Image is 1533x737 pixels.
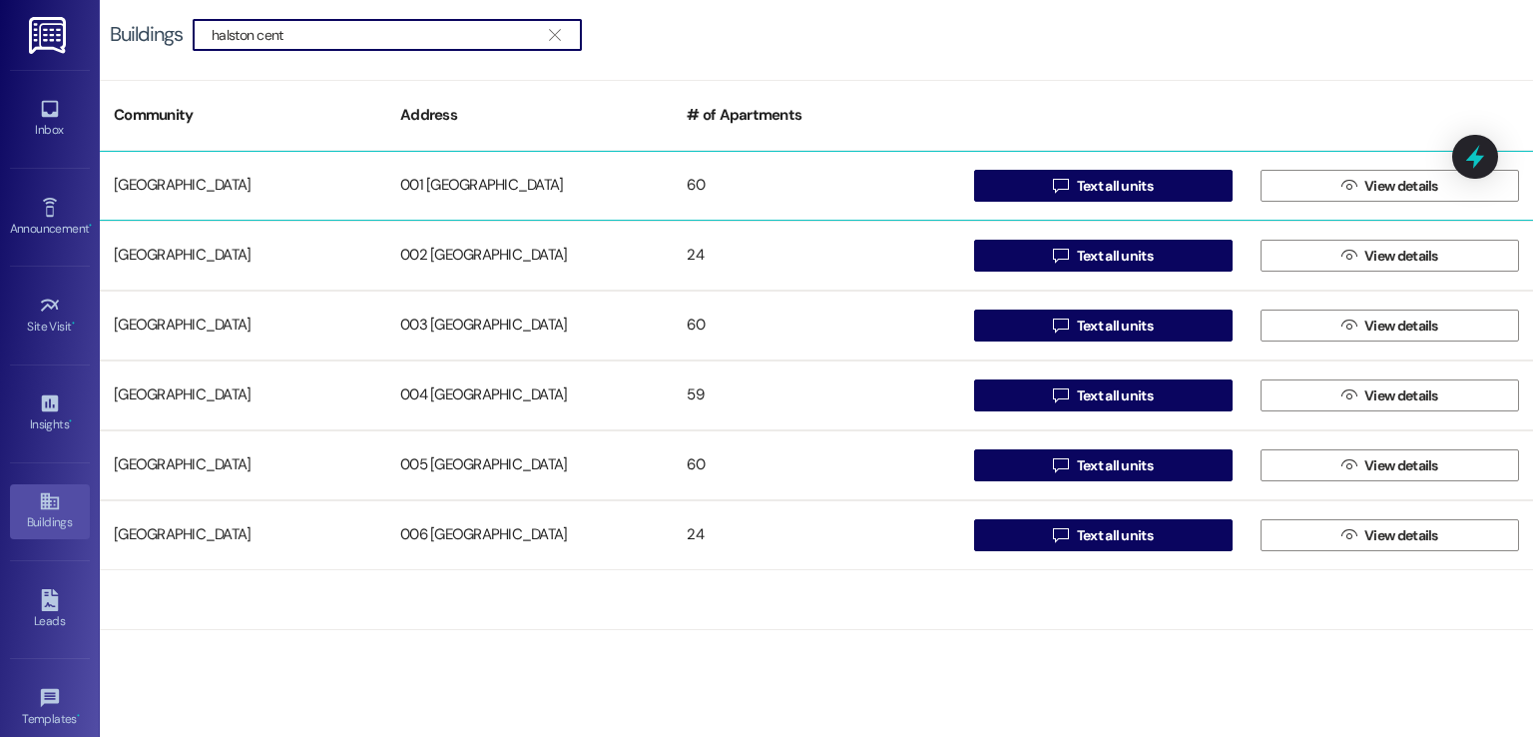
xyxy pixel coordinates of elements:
[974,449,1233,481] button: Text all units
[974,310,1233,342] button: Text all units
[1261,449,1519,481] button: View details
[1053,318,1068,334] i: 
[549,27,560,43] i: 
[386,445,673,485] div: 005 [GEOGRAPHIC_DATA]
[1341,178,1356,194] i: 
[539,20,571,50] button: Clear text
[100,166,386,206] div: [GEOGRAPHIC_DATA]
[1341,248,1356,264] i: 
[673,236,959,276] div: 24
[1053,457,1068,473] i: 
[673,515,959,555] div: 24
[1364,176,1438,197] span: View details
[100,91,386,140] div: Community
[673,306,959,346] div: 60
[673,91,959,140] div: # of Apartments
[10,484,90,538] a: Buildings
[386,166,673,206] div: 001 [GEOGRAPHIC_DATA]
[1261,170,1519,202] button: View details
[1261,310,1519,342] button: View details
[1077,176,1153,197] span: Text all units
[1261,379,1519,411] button: View details
[1077,246,1153,267] span: Text all units
[673,166,959,206] div: 60
[72,317,75,331] span: •
[100,236,386,276] div: [GEOGRAPHIC_DATA]
[1341,387,1356,403] i: 
[1261,519,1519,551] button: View details
[1053,527,1068,543] i: 
[1341,457,1356,473] i: 
[974,519,1233,551] button: Text all units
[1364,385,1438,406] span: View details
[386,306,673,346] div: 003 [GEOGRAPHIC_DATA]
[77,709,80,723] span: •
[1053,178,1068,194] i: 
[1364,525,1438,546] span: View details
[1077,385,1153,406] span: Text all units
[10,289,90,343] a: Site Visit •
[1053,387,1068,403] i: 
[100,515,386,555] div: [GEOGRAPHIC_DATA]
[1077,455,1153,476] span: Text all units
[1077,316,1153,337] span: Text all units
[10,583,90,637] a: Leads
[1364,246,1438,267] span: View details
[386,515,673,555] div: 006 [GEOGRAPHIC_DATA]
[673,375,959,415] div: 59
[1364,455,1438,476] span: View details
[386,91,673,140] div: Address
[69,414,72,428] span: •
[100,375,386,415] div: [GEOGRAPHIC_DATA]
[1261,240,1519,272] button: View details
[10,386,90,440] a: Insights •
[212,21,539,49] input: Search by building address
[1364,316,1438,337] span: View details
[110,24,183,45] div: Buildings
[386,236,673,276] div: 002 [GEOGRAPHIC_DATA]
[673,445,959,485] div: 60
[974,240,1233,272] button: Text all units
[10,92,90,146] a: Inbox
[10,681,90,735] a: Templates •
[100,445,386,485] div: [GEOGRAPHIC_DATA]
[89,219,92,233] span: •
[1077,525,1153,546] span: Text all units
[974,170,1233,202] button: Text all units
[386,375,673,415] div: 004 [GEOGRAPHIC_DATA]
[974,379,1233,411] button: Text all units
[1341,527,1356,543] i: 
[29,17,70,54] img: ResiDesk Logo
[1053,248,1068,264] i: 
[100,306,386,346] div: [GEOGRAPHIC_DATA]
[1341,318,1356,334] i: 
